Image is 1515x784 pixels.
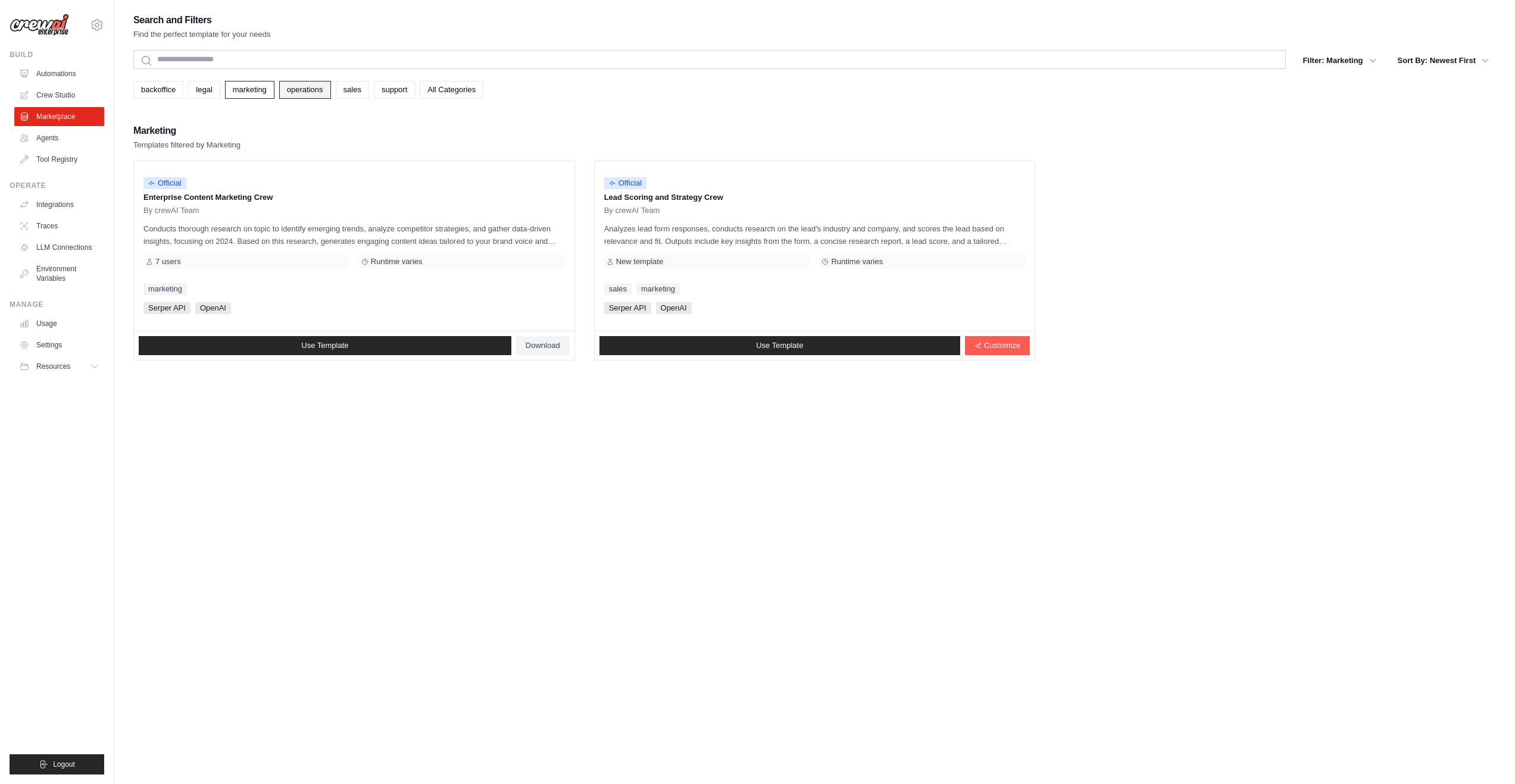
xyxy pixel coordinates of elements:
p: Analyzes lead form responses, conducts research on the lead's industry and company, and scores th... [604,222,1026,247]
a: LLM Connections [14,238,104,257]
h2: Marketing [133,123,240,139]
a: marketing [636,283,680,295]
span: 7 users [155,257,181,266]
span: Runtime varies [831,257,883,266]
span: Use Template [756,341,803,350]
a: Automations [14,64,104,83]
span: New template [616,257,663,266]
h2: Search and Filters [133,12,271,29]
p: Conducts thorough research on topic to identify emerging trends, analyze competitor strategies, a... [143,222,565,247]
a: legal [188,81,220,99]
a: Tool Registry [14,150,104,169]
a: backoffice [133,81,183,99]
a: Usage [14,314,104,333]
p: Templates filtered by Marketing [133,139,240,151]
a: Integrations [14,195,104,214]
a: Crew Studio [14,86,104,105]
span: Download [526,341,560,350]
span: By crewAI Team [143,206,199,215]
a: marketing [225,81,274,99]
a: Traces [14,217,104,236]
a: operations [279,81,331,99]
button: Sort By: Newest First [1391,50,1496,71]
a: Agents [14,128,104,148]
span: By crewAI Team [604,206,660,215]
a: Settings [14,335,104,355]
div: Build [10,50,104,59]
span: Logout [53,760,75,769]
a: Environment Variables [14,259,104,288]
button: Logout [10,754,104,774]
a: sales [604,283,632,295]
span: OpenAI [656,302,692,314]
a: support [374,81,415,99]
span: Runtime varies [371,257,423,266]
a: Customize [965,336,1030,355]
a: Use Template [139,336,511,355]
span: Official [143,177,186,189]
span: OpenAI [195,302,231,314]
a: Download [516,336,570,355]
p: Enterprise Content Marketing Crew [143,192,565,203]
span: Use Template [301,341,348,350]
span: Serper API [143,302,190,314]
a: sales [336,81,369,99]
a: All Categories [420,81,483,99]
div: Manage [10,300,104,309]
button: Filter: Marketing [1295,50,1383,71]
img: Logo [10,14,69,36]
span: Official [604,177,647,189]
p: Find the perfect template for your needs [133,29,271,40]
span: Customize [984,341,1020,350]
a: marketing [143,283,187,295]
span: Resources [36,362,70,371]
button: Resources [14,357,104,376]
a: Use Template [599,336,960,355]
div: Operate [10,181,104,190]
a: Marketplace [14,107,104,126]
p: Lead Scoring and Strategy Crew [604,192,1026,203]
span: Serper API [604,302,651,314]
